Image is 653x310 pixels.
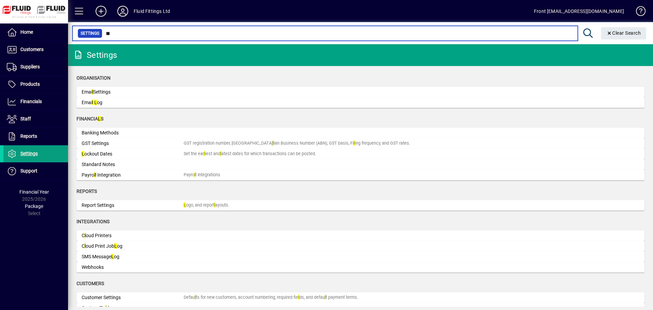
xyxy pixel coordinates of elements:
[77,97,644,108] a: Email Log
[20,133,37,139] span: Reports
[3,41,68,58] a: Customers
[85,243,86,249] em: l
[82,150,184,158] div: ockout Dates
[214,202,215,208] em: l
[77,138,644,149] a: GST SettingsGST registration number, [GEOGRAPHIC_DATA]lian Business Number (ABN), GST basis, Fili...
[77,200,644,211] a: Report SettingsLogo, and reportlayouts.
[82,253,184,260] div: SMS Message og
[81,30,99,37] span: Settings
[20,99,42,104] span: Financials
[631,1,644,23] a: Knowledge Base
[82,243,184,250] div: C oud Print Job og
[77,219,110,224] span: Integrations
[92,100,93,105] em: l
[77,149,644,159] a: Lockout DatesSet the earliest andlatest dates for which transactions can be posted.
[184,202,229,209] div: ogo, and report ayouts.
[77,251,644,262] a: SMS MessageLog
[3,111,68,128] a: Staff
[20,29,33,35] span: Home
[90,5,112,17] button: Add
[204,151,205,156] em: l
[114,243,117,249] em: L
[77,128,644,138] a: Banking Methods
[82,88,184,96] div: Emai Settings
[20,47,44,52] span: Customers
[82,99,184,106] div: Emai og
[92,89,93,95] em: l
[77,170,644,180] a: Payroll IntegrationPayroll Integrations
[298,295,299,300] em: l
[82,172,184,179] div: Payro l Integration
[273,141,274,146] em: l
[3,76,68,93] a: Products
[20,81,40,87] span: Products
[111,254,114,259] em: L
[77,292,644,303] a: Customer SettingsDefaults for new customers, account numbering, required fields, and default paym...
[77,116,103,121] span: Financia s
[20,116,31,121] span: Staff
[325,295,326,300] em: l
[82,232,184,239] div: C oud Printers
[606,30,641,36] span: Clear Search
[77,159,644,170] a: Standard Notes
[184,202,186,208] em: L
[82,140,184,147] div: GST Settings
[82,264,184,271] div: Webhooks
[184,140,410,147] div: GST registration number, [GEOGRAPHIC_DATA] ian Business Number (ABN), GST basis, Fi ing frequency...
[134,6,170,17] div: Fluid Fittings Ltd
[19,189,49,195] span: Financial Year
[77,262,644,273] a: Webhooks
[112,5,134,17] button: Profile
[184,151,316,157] div: Set the ear iest and atest dates for which transactions can be posted.
[220,151,221,156] em: l
[601,27,647,39] button: Clear
[82,202,184,209] div: Report Settings
[3,128,68,145] a: Reports
[195,295,196,300] em: l
[77,75,111,81] span: Organisation
[195,172,196,177] em: l
[94,172,95,178] em: l
[77,281,104,286] span: Customers
[82,161,184,168] div: Standard Notes
[3,163,68,180] a: Support
[3,59,68,76] a: Suppliers
[3,24,68,41] a: Home
[534,6,624,17] div: Front [EMAIL_ADDRESS][DOMAIN_NAME]
[82,151,84,157] em: L
[20,151,38,156] span: Settings
[184,294,358,301] div: Defau ts for new customers, account numbering, required fie ds, and defau t payment terms.
[25,203,43,209] span: Package
[82,294,184,301] div: Customer Settings
[77,230,644,241] a: Cloud Printers
[20,64,40,69] span: Suppliers
[82,129,184,136] div: Banking Methods
[77,241,644,251] a: Cloud Print JobLog
[85,233,86,238] em: l
[354,141,355,146] em: l
[94,100,97,105] em: L
[98,116,101,121] em: l
[20,168,37,174] span: Support
[77,189,97,194] span: Reports
[73,50,117,61] div: Settings
[3,93,68,110] a: Financials
[184,172,220,178] div: Payro l Integrations
[77,87,644,97] a: EmailSettings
